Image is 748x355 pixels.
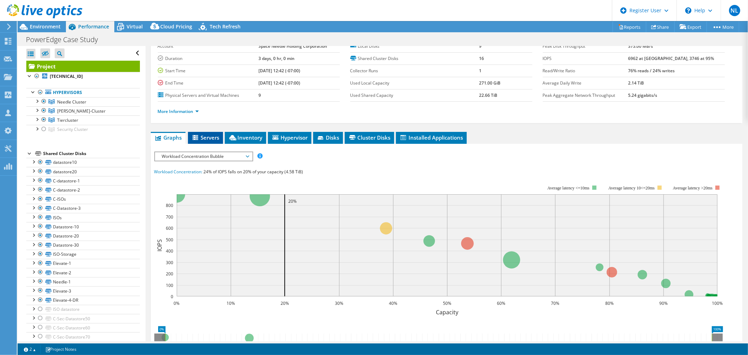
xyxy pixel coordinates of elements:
span: Disks [317,134,339,141]
b: 22.66 TiB [479,92,497,98]
a: C-ISOs [26,195,140,204]
tspan: Average latency <=10ms [547,186,589,190]
text: 500 [166,237,173,243]
text: 0 [171,294,173,300]
label: Physical Servers and Virtual Machines [158,92,258,99]
b: 271.00 GiB [479,80,500,86]
text: 20% [288,198,297,204]
a: Export [674,21,707,32]
a: More Information [158,108,199,114]
b: [TECHNICAL_ID] [50,73,83,79]
a: Needle-1 [26,277,140,286]
b: 9 [479,43,481,49]
text: 400 [166,248,173,254]
b: 3 days, 0 hr, 0 min [258,55,295,61]
a: Elevate-3 [26,286,140,295]
label: Used Shared Capacity [350,92,479,99]
b: 6962 at [GEOGRAPHIC_DATA], 3746 at 95% [628,55,714,61]
a: ISO datastore [26,305,140,314]
text: 40% [389,300,397,306]
span: Cluster Disks [348,134,391,141]
text: 100% [712,300,723,306]
a: ISOs [26,213,140,222]
text: 50% [443,300,451,306]
h1: PowerEdge Case Study [23,36,109,43]
span: NL [729,5,740,16]
a: C-Sec-Datastore70 [26,332,140,341]
span: Security Cluster [57,126,88,132]
a: C-Datastore-3 [26,204,140,213]
text: 10% [227,300,235,306]
tspan: Average latency 10<=20ms [608,186,655,190]
label: Peak Aggregate Network Throughput [543,92,628,99]
label: Shared Cluster Disks [350,55,479,62]
b: 1 [479,68,481,74]
text: 100 [166,282,173,288]
span: Workload Concentration Bubble [159,152,249,161]
label: Read/Write Ratio [543,67,628,74]
span: Graphs [154,134,182,141]
a: ISO-Storage [26,250,140,259]
a: Tiercluster [26,115,140,125]
a: Hypervisors [26,88,140,97]
a: datastore10 [26,158,140,167]
div: Shared Cluster Disks [43,149,140,158]
a: Share [646,21,675,32]
label: Start Time [158,67,258,74]
b: 9 [258,92,261,98]
a: C-datastore-2 [26,185,140,194]
text: 700 [166,214,173,220]
text: 70% [551,300,559,306]
span: Needle Cluster [57,99,86,105]
label: IOPS [543,55,628,62]
a: More [707,21,739,32]
a: Elevate-2 [26,268,140,277]
a: 2 [19,345,41,354]
span: Virtual [127,23,143,30]
span: Installed Applications [399,134,463,141]
a: Datastore-10 [26,222,140,231]
text: Average latency >20ms [673,186,712,190]
b: Space Needle Holding Corporation [258,43,327,49]
a: C-datastore-1 [26,176,140,185]
a: Datastore-30 [26,241,140,250]
a: Datastore-20 [26,231,140,240]
a: C-Sec-Datastore50 [26,314,140,323]
a: Elevate-4-DR [26,296,140,305]
label: Used Local Capacity [350,80,479,87]
text: 0% [174,300,180,306]
text: Capacity [436,308,459,316]
text: 600 [166,225,173,231]
label: Duration [158,55,258,62]
span: Cloud Pricing [160,23,192,30]
text: 200 [166,271,173,277]
text: 90% [659,300,668,306]
b: 5.24 gigabits/s [628,92,658,98]
span: Tech Refresh [210,23,241,30]
label: Peak Disk Throughput [543,43,628,50]
a: [TECHNICAL_ID] [26,72,140,81]
svg: \n [685,7,692,14]
a: Reports [613,21,646,32]
span: Tiercluster [57,117,78,123]
span: Workload Concentration: [154,169,203,175]
b: [DATE] 12:42 (-07:00) [258,68,300,74]
a: Security Cluster [26,125,140,134]
span: 24% of IOPS falls on 20% of your capacity (4.58 TiB) [204,169,303,175]
b: 2.14 TiB [628,80,644,86]
a: datastore20 [26,167,140,176]
b: 16 [479,55,484,61]
span: Hypervisor [271,134,308,141]
a: Elevate-1 [26,259,140,268]
label: End Time [158,80,258,87]
a: Project Notes [40,345,81,354]
span: Servers [191,134,220,141]
b: 76% reads / 24% writes [628,68,675,74]
span: Environment [30,23,61,30]
label: Collector Runs [350,67,479,74]
a: Taylor-Cluster [26,106,140,115]
b: [DATE] 12:42 (-07:00) [258,80,300,86]
text: 60% [497,300,505,306]
text: 300 [166,260,173,266]
text: IOPS [156,239,163,252]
